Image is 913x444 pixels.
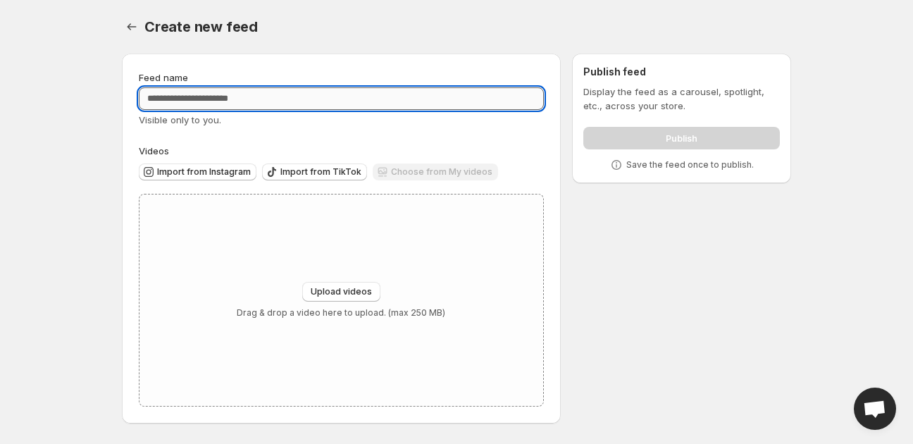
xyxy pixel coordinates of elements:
[122,17,142,37] button: Settings
[144,18,258,35] span: Create new feed
[302,282,380,302] button: Upload videos
[583,65,780,79] h2: Publish feed
[280,166,361,178] span: Import from TikTok
[626,159,754,171] p: Save the feed once to publish.
[139,72,188,83] span: Feed name
[157,166,251,178] span: Import from Instagram
[139,145,169,156] span: Videos
[854,388,896,430] div: Open chat
[583,85,780,113] p: Display the feed as a carousel, spotlight, etc., across your store.
[139,114,221,125] span: Visible only to you.
[139,164,256,180] button: Import from Instagram
[237,307,445,319] p: Drag & drop a video here to upload. (max 250 MB)
[262,164,367,180] button: Import from TikTok
[311,286,372,297] span: Upload videos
